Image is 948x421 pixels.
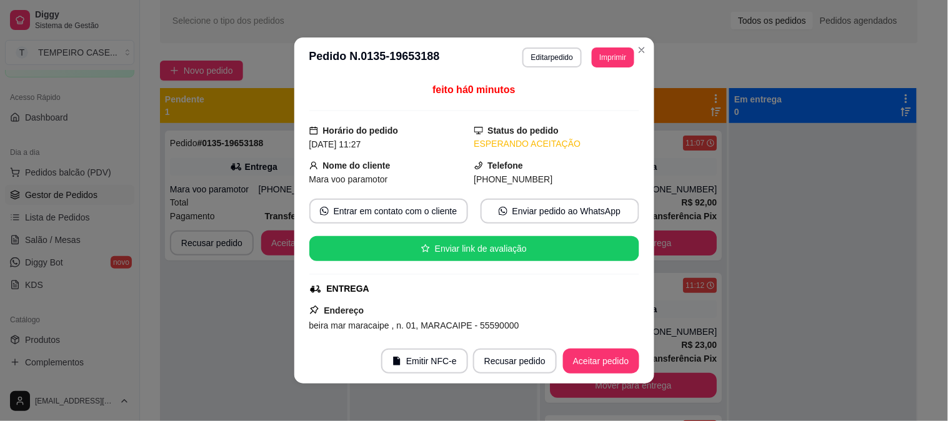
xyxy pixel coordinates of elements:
[309,320,519,330] span: beira mar maracaipe , n. 01, MARACAIPE - 55590000
[309,236,639,261] button: starEnviar link de avaliação
[327,282,369,295] div: ENTREGA
[488,161,524,171] strong: Telefone
[632,40,652,60] button: Close
[323,161,391,171] strong: Nome do cliente
[309,305,319,315] span: pushpin
[474,137,639,151] div: ESPERANDO ACEITAÇÃO
[499,207,507,215] span: whats-app
[309,47,440,67] h3: Pedido N. 0135-19653188
[432,84,515,95] span: feito há 0 minutos
[563,349,639,374] button: Aceitar pedido
[421,244,430,253] span: star
[323,126,399,136] strong: Horário do pedido
[474,126,483,135] span: desktop
[309,174,388,184] span: Mara voo paramotor
[522,47,582,67] button: Editarpedido
[324,305,364,315] strong: Endereço
[474,174,553,184] span: [PHONE_NUMBER]
[309,126,318,135] span: calendar
[392,357,401,365] span: file
[309,199,468,224] button: whats-appEntrar em contato com o cliente
[481,199,639,224] button: whats-appEnviar pedido ao WhatsApp
[320,207,329,215] span: whats-app
[474,161,483,170] span: phone
[488,126,559,136] strong: Status do pedido
[473,349,557,374] button: Recusar pedido
[309,161,318,170] span: user
[592,47,634,67] button: Imprimir
[381,349,468,374] button: fileEmitir NFC-e
[309,139,361,149] span: [DATE] 11:27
